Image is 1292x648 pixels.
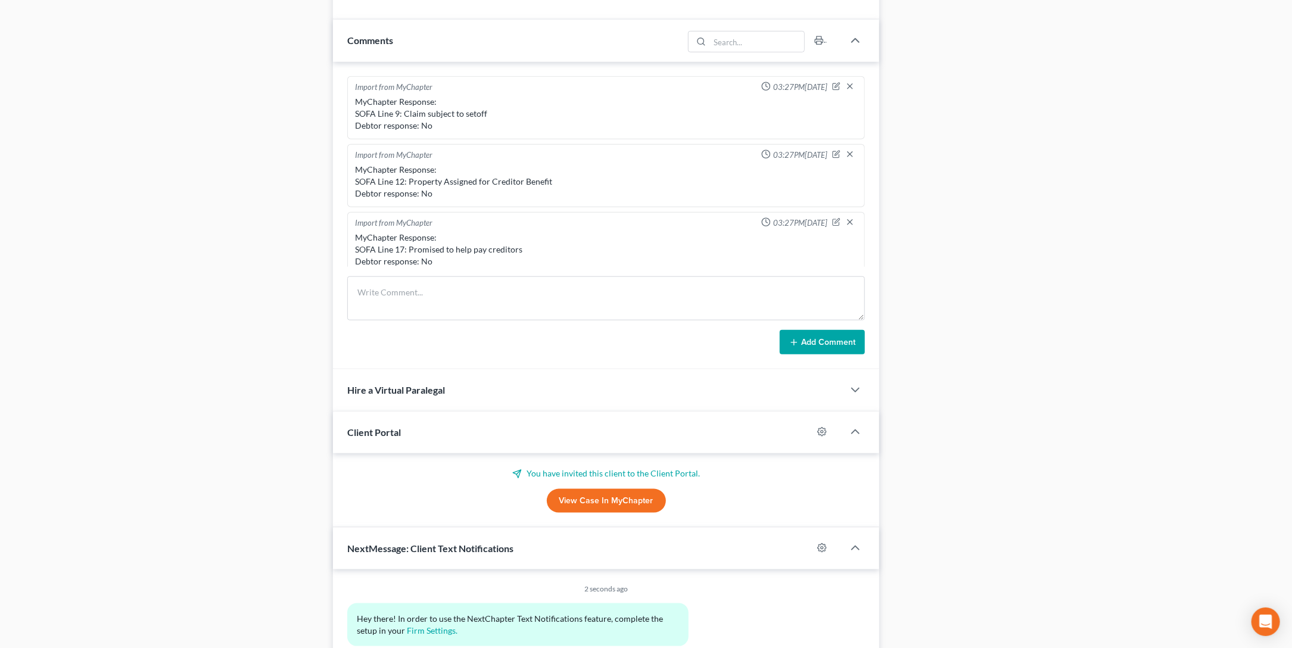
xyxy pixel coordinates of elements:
span: Client Portal [347,426,401,438]
div: Open Intercom Messenger [1251,607,1280,636]
div: 2 seconds ago [347,584,865,594]
span: 03:27PM[DATE] [773,149,827,161]
p: You have invited this client to the Client Portal. [347,468,865,479]
input: Search... [709,32,804,52]
span: Comments [347,35,393,46]
div: MyChapter Response: SOFA Line 9: Claim subject to setoff Debtor response: No [355,96,857,132]
a: View Case in MyChapter [547,489,666,513]
div: Import from MyChapter [355,217,432,229]
div: Import from MyChapter [355,149,432,161]
span: NextMessage: Client Text Notifications [347,543,513,554]
a: Firm Settings. [407,625,457,635]
span: 03:27PM[DATE] [773,82,827,93]
span: Hey there! In order to use the NextChapter Text Notifications feature, complete the setup in your [357,613,665,635]
div: Import from MyChapter [355,82,432,94]
span: Hire a Virtual Paralegal [347,384,445,395]
button: Add Comment [780,330,865,355]
div: MyChapter Response: SOFA Line 17: Promised to help pay creditors Debtor response: No [355,232,857,267]
div: MyChapter Response: SOFA Line 12: Property Assigned for Creditor Benefit Debtor response: No [355,164,857,200]
span: 03:27PM[DATE] [773,217,827,229]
